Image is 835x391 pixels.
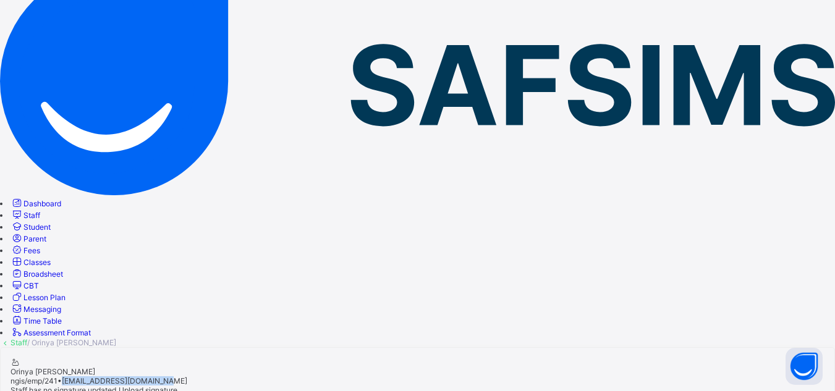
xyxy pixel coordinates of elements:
a: Student [11,222,51,232]
span: Assessment Format [23,328,91,337]
span: CBT [23,281,39,290]
a: Messaging [11,305,61,314]
a: Time Table [11,316,62,326]
span: Dashboard [23,199,61,208]
span: Student [23,222,51,232]
span: Orinya [PERSON_NAME] [11,367,95,376]
span: Staff [23,211,40,220]
a: CBT [11,281,39,290]
a: Parent [11,234,46,243]
a: Staff [11,338,27,347]
span: Messaging [23,305,61,314]
a: Lesson Plan [11,293,66,302]
a: Broadsheet [11,269,63,279]
span: Broadsheet [23,269,63,279]
a: Assessment Format [11,328,91,337]
a: Classes [11,258,51,267]
a: Dashboard [11,199,61,208]
span: ngis/emp/241 [11,376,57,385]
span: / Orinya [PERSON_NAME] [27,338,116,347]
span: Parent [23,234,46,243]
a: Fees [11,246,40,255]
span: Time Table [23,316,62,326]
button: Open asap [786,348,823,385]
span: Fees [23,246,40,255]
div: • [11,376,824,385]
span: Lesson Plan [23,293,66,302]
span: Classes [23,258,51,267]
span: [EMAIL_ADDRESS][DOMAIN_NAME] [62,376,187,385]
a: Staff [11,211,40,220]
